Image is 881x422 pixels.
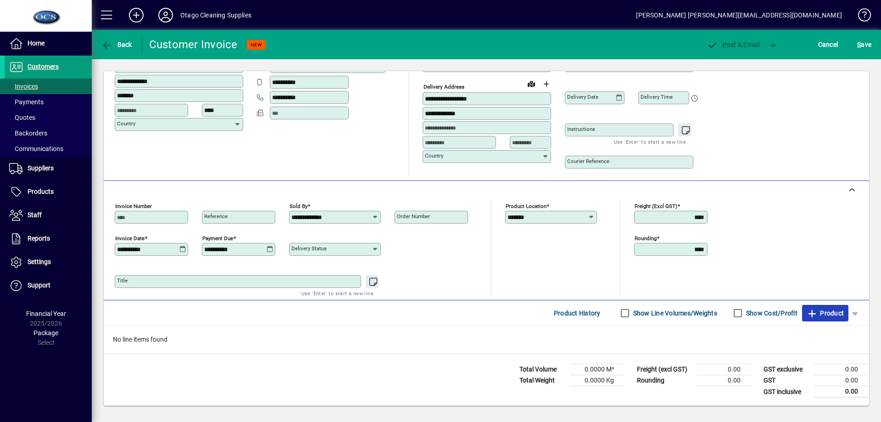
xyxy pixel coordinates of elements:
[857,41,861,48] span: S
[28,211,42,219] span: Staff
[28,281,50,289] span: Support
[425,152,443,159] mat-label: Country
[28,39,45,47] span: Home
[5,125,92,141] a: Backorders
[5,32,92,55] a: Home
[697,364,752,375] td: 0.00
[28,164,54,172] span: Suppliers
[635,235,657,242] mat-label: Rounding
[92,36,142,53] app-page-header-button: Back
[104,326,869,354] div: No line items found
[702,36,764,53] button: Post & Email
[5,227,92,250] a: Reports
[5,110,92,125] a: Quotes
[28,63,59,70] span: Customers
[759,375,814,386] td: GST
[550,305,604,321] button: Product History
[115,235,145,242] mat-label: Invoice date
[101,41,132,48] span: Back
[759,386,814,398] td: GST inclusive
[567,126,595,132] mat-label: Instructions
[816,36,841,53] button: Cancel
[515,364,570,375] td: Total Volume
[149,37,238,52] div: Customer Invoice
[857,37,871,52] span: ave
[818,37,838,52] span: Cancel
[9,98,44,106] span: Payments
[290,203,307,209] mat-label: Sold by
[151,7,180,23] button: Profile
[614,136,686,147] mat-hint: Use 'Enter' to start a new line
[122,7,151,23] button: Add
[117,277,128,284] mat-label: Title
[707,41,760,48] span: ost & Email
[524,76,539,91] a: View on map
[697,375,752,386] td: 0.00
[251,42,262,48] span: NEW
[814,364,869,375] td: 0.00
[9,145,63,152] span: Communications
[632,375,697,386] td: Rounding
[744,309,797,318] label: Show Cost/Profit
[202,235,233,242] mat-label: Payment due
[636,8,842,23] div: [PERSON_NAME] [PERSON_NAME][EMAIL_ADDRESS][DOMAIN_NAME]
[115,203,152,209] mat-label: Invoice number
[802,305,848,321] button: Product
[99,36,134,53] button: Back
[9,114,35,121] span: Quotes
[291,245,327,252] mat-label: Delivery status
[814,375,869,386] td: 0.00
[9,129,47,137] span: Backorders
[851,2,870,32] a: Knowledge Base
[635,203,677,209] mat-label: Freight (excl GST)
[5,94,92,110] a: Payments
[180,8,251,23] div: Otago Cleaning Supplies
[539,77,553,91] button: Choose address
[397,213,430,219] mat-label: Order number
[631,309,717,318] label: Show Line Volumes/Weights
[33,329,58,337] span: Package
[567,158,609,164] mat-label: Courier Reference
[204,213,228,219] mat-label: Reference
[5,251,92,274] a: Settings
[117,120,135,127] mat-label: Country
[5,79,92,94] a: Invoices
[5,141,92,157] a: Communications
[855,36,874,53] button: Save
[641,94,673,100] mat-label: Delivery time
[570,375,625,386] td: 0.0000 Kg
[554,306,601,321] span: Product History
[632,364,697,375] td: Freight (excl GST)
[759,364,814,375] td: GST exclusive
[26,310,66,317] span: Financial Year
[28,235,50,242] span: Reports
[28,258,51,265] span: Settings
[28,188,54,195] span: Products
[5,180,92,203] a: Products
[5,204,92,227] a: Staff
[570,364,625,375] td: 0.0000 M³
[506,203,546,209] mat-label: Product location
[515,375,570,386] td: Total Weight
[807,306,844,321] span: Product
[9,83,38,90] span: Invoices
[723,41,727,48] span: P
[567,94,598,100] mat-label: Delivery date
[814,386,869,398] td: 0.00
[5,157,92,180] a: Suppliers
[301,288,374,298] mat-hint: Use 'Enter' to start a new line
[5,274,92,297] a: Support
